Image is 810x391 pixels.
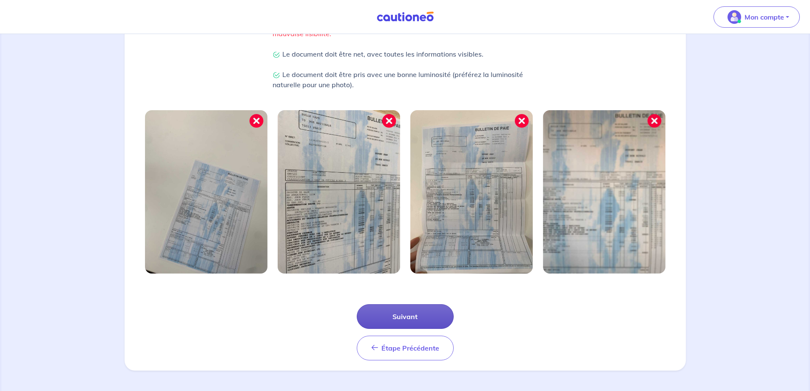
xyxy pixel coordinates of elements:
[357,336,454,360] button: Étape Précédente
[273,71,280,79] img: Check
[373,11,437,22] img: Cautioneo
[145,110,267,274] img: Image mal cadrée 1
[728,10,741,24] img: illu_account_valid_menu.svg
[543,110,665,274] img: Image mal cadrée 4
[357,304,454,329] button: Suivant
[278,110,400,274] img: Image mal cadrée 2
[273,49,538,90] p: Le document doit être net, avec toutes les informations visibles. Le document doit être pris avec...
[713,6,800,28] button: illu_account_valid_menu.svgMon compte
[273,51,280,59] img: Check
[410,110,533,274] img: Image mal cadrée 3
[381,344,439,352] span: Étape Précédente
[745,12,784,22] p: Mon compte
